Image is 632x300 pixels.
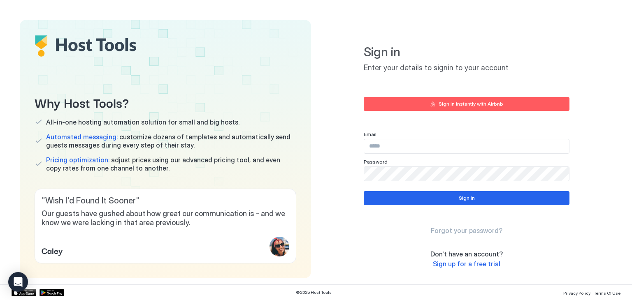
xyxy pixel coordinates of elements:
a: App Store [12,289,36,296]
a: Privacy Policy [563,288,590,297]
span: Pricing optimization: [46,156,109,164]
span: Don't have an account? [430,250,503,258]
input: Input Field [364,167,569,181]
a: Sign up for a free trial [433,260,500,268]
span: Sign in [364,44,569,60]
a: Terms Of Use [594,288,620,297]
div: Sign in instantly with Airbnb [439,100,503,108]
span: Why Host Tools? [35,93,296,111]
span: Caley [42,244,63,256]
span: adjust prices using our advanced pricing tool, and even copy rates from one channel to another. [46,156,296,172]
span: Automated messaging: [46,133,118,141]
span: Our guests have gushed about how great our communication is - and we know we were lacking in that... [42,209,289,228]
a: Forgot your password? [431,226,502,235]
button: Sign in [364,191,569,205]
span: Sign up for a free trial [433,260,500,268]
span: Email [364,131,376,137]
span: Enter your details to signin to your account [364,63,569,73]
span: " Wish I'd Found It Sooner " [42,196,289,206]
div: profile [270,237,289,256]
span: © 2025 Host Tools [296,290,332,295]
div: Open Intercom Messenger [8,272,28,292]
input: Input Field [364,139,569,153]
span: Password [364,159,388,165]
span: All-in-one hosting automation solution for small and big hosts. [46,118,239,126]
span: Privacy Policy [563,291,590,295]
div: Sign in [459,194,475,202]
span: customize dozens of templates and automatically send guests messages during every step of their s... [46,133,296,149]
button: Sign in instantly with Airbnb [364,97,569,111]
a: Google Play Store [39,289,64,296]
span: Terms Of Use [594,291,620,295]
